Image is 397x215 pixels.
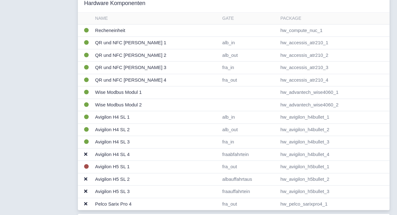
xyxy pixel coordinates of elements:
[220,173,278,185] td: albauffahrtaus
[220,161,278,173] td: fra_out
[278,37,389,49] td: hw_accessis_atr210_1
[278,99,389,111] td: hw_advantech_wise4060_2
[93,111,220,124] td: Avigilon H4 SL 1
[278,62,389,74] td: hw_accessis_atr210_3
[278,111,389,124] td: hw_avigilon_h4bullet_1
[278,161,389,173] td: hw_avigilon_h5bullet_1
[220,62,278,74] td: fra_in
[93,37,220,49] td: QR und NFC [PERSON_NAME] 1
[220,37,278,49] td: alb_in
[278,185,389,198] td: hw_avigilon_h5bullet_3
[278,123,389,136] td: hw_avigilon_h4bullet_2
[278,148,389,161] td: hw_avigilon_h4bullet_4
[278,86,389,99] td: hw_advantech_wise4060_1
[278,136,389,148] td: hw_avigilon_h4bullet_3
[220,13,278,24] th: Gate
[93,198,220,210] td: Pelco Sarix Pro 4
[220,123,278,136] td: alb_out
[278,49,389,62] td: hw_accessis_atr210_2
[93,185,220,198] td: Avigilon H5 SL 3
[93,99,220,111] td: Wise Modbus Modul 2
[220,111,278,124] td: alb_in
[93,62,220,74] td: QR und NFC [PERSON_NAME] 3
[220,136,278,148] td: fra_in
[93,148,220,161] td: Avigilon H4 SL 4
[220,148,278,161] td: fraabfahrtein
[93,24,220,37] td: Recheneinheit
[93,123,220,136] td: Avigilon H4 SL 2
[220,198,278,210] td: fra_out
[93,161,220,173] td: Avigilon H5 SL 1
[278,198,389,210] td: hw_pelco_sarixpro4_1
[278,24,389,37] td: hw_compute_nuc_1
[93,49,220,62] td: QR und NFC [PERSON_NAME] 2
[220,49,278,62] td: alb_out
[93,13,220,24] th: Name
[220,185,278,198] td: fraauffahrtein
[93,136,220,148] td: Avigilon H4 SL 3
[93,74,220,86] td: QR und NFC [PERSON_NAME] 4
[278,173,389,185] td: hw_avigilon_h5bullet_2
[278,13,389,24] th: Package
[93,86,220,99] td: Wise Modbus Modul 1
[220,74,278,86] td: fra_out
[278,74,389,86] td: hw_accessis_atr210_4
[93,173,220,185] td: Avigilon H5 SL 2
